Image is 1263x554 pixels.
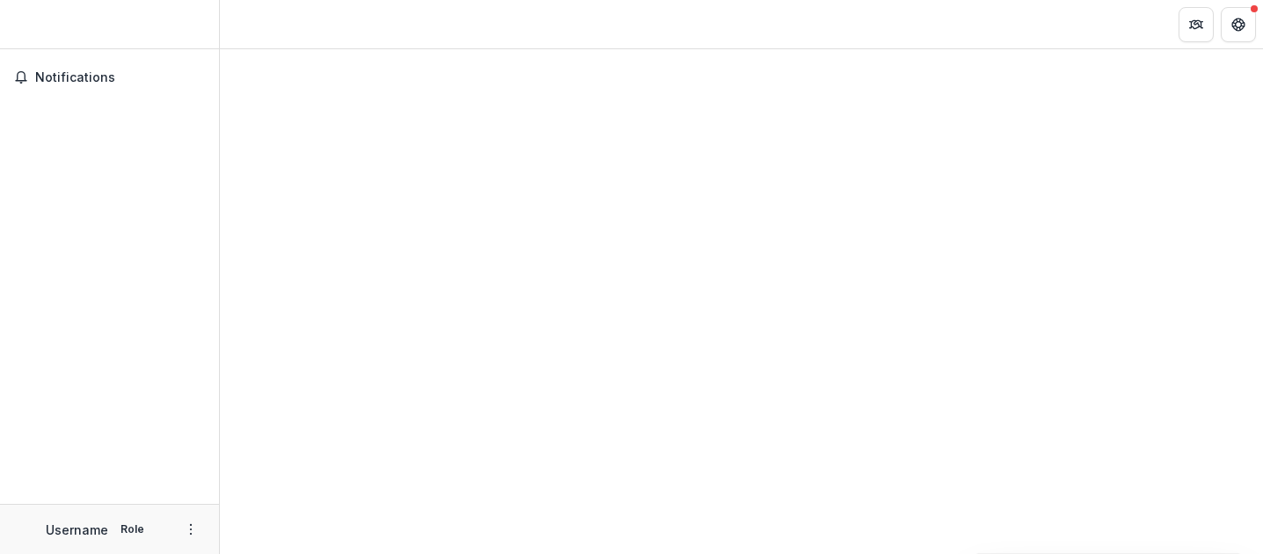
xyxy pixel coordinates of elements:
[46,521,108,539] p: Username
[7,63,212,91] button: Notifications
[115,521,150,537] p: Role
[1179,7,1214,42] button: Partners
[1221,7,1256,42] button: Get Help
[35,70,205,85] span: Notifications
[180,519,201,540] button: More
